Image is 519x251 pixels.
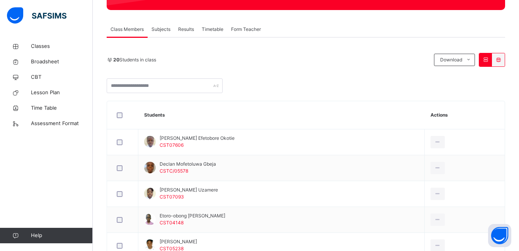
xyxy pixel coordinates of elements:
[113,57,119,63] b: 20
[7,7,66,24] img: safsims
[31,73,93,81] span: CBT
[113,56,156,63] span: Students in class
[160,238,197,245] span: [PERSON_NAME]
[202,26,223,33] span: Timetable
[178,26,194,33] span: Results
[160,194,184,200] span: CST07093
[111,26,144,33] span: Class Members
[160,168,188,174] span: CSTC/05578
[160,187,218,193] span: [PERSON_NAME] Uzamere
[31,58,93,66] span: Broadsheet
[151,26,170,33] span: Subjects
[31,89,93,97] span: Lesson Plan
[160,220,184,226] span: CST04148
[440,56,462,63] span: Download
[425,101,505,129] th: Actions
[160,212,225,219] span: Etoro-obong [PERSON_NAME]
[231,26,261,33] span: Form Teacher
[488,224,511,247] button: Open asap
[31,104,93,112] span: Time Table
[31,232,92,239] span: Help
[160,142,184,148] span: CST07606
[160,161,216,168] span: Declan Mofetoluwa Gbeja
[138,101,425,129] th: Students
[160,135,235,142] span: [PERSON_NAME] Efetobore Okotie
[31,42,93,50] span: Classes
[31,120,93,127] span: Assessment Format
